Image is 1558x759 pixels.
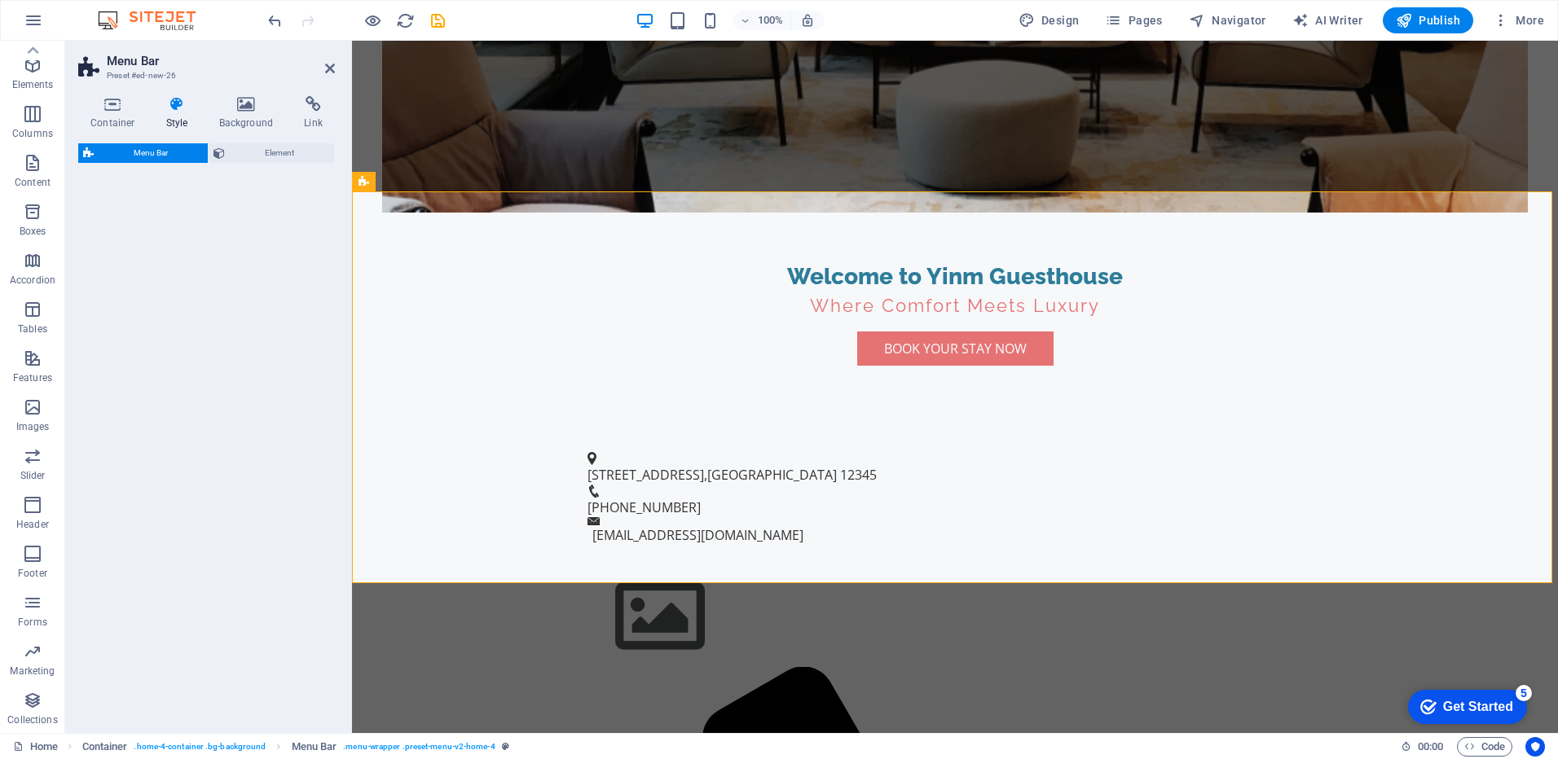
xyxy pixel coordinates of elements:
span: Navigator [1189,12,1266,29]
button: Design [1012,7,1086,33]
button: undo [265,11,284,30]
i: This element is a customizable preset [502,742,509,751]
p: , [235,424,957,444]
button: Code [1457,737,1512,757]
div: Get Started 5 items remaining, 0% complete [9,8,128,42]
button: More [1486,7,1551,33]
button: AI Writer [1286,7,1370,33]
span: 12345 [488,425,525,443]
p: Marketing [10,665,55,678]
i: On resize automatically adjust zoom level to fit chosen device. [800,13,815,28]
h6: 100% [758,11,784,30]
h3: Preset #ed-new-26 [107,68,302,83]
span: [GEOGRAPHIC_DATA] [355,425,485,443]
h4: Background [207,96,293,130]
button: Menu Bar [78,143,208,163]
p: Tables [18,322,47,336]
span: [PHONE_NUMBER] [235,458,349,476]
span: Code [1464,737,1505,757]
span: [STREET_ADDRESS] [235,425,352,443]
span: More [1493,12,1544,29]
h4: Container [78,96,154,130]
p: Header [16,518,49,531]
a: [EMAIL_ADDRESS][DOMAIN_NAME] [240,485,451,503]
p: Elements [12,78,54,91]
span: Publish [1396,12,1460,29]
button: Publish [1383,7,1473,33]
a: Click to cancel selection. Double-click to open Pages [13,737,58,757]
h4: Link [292,96,335,130]
button: save [428,11,447,30]
p: Images [16,420,50,433]
button: reload [395,11,415,30]
span: : [1429,740,1432,752]
p: Forms [18,616,47,629]
h6: Session time [1401,737,1444,757]
p: Columns [12,127,53,140]
div: Get Started [44,18,114,33]
button: Element [209,143,334,163]
button: Pages [1098,7,1168,33]
p: Boxes [20,225,46,238]
span: . menu-wrapper .preset-menu-v2-home-4 [343,737,495,757]
span: Pages [1105,12,1162,29]
span: Click to select. Double-click to edit [292,737,337,757]
p: Content [15,176,51,189]
i: Reload page [396,11,415,30]
p: Collections [7,713,57,726]
img: Editor Logo [94,11,216,30]
span: . home-4-container .bg-background [134,737,266,757]
h2: Menu Bar [107,54,335,68]
span: Menu Bar [99,143,203,163]
span: Design [1019,12,1080,29]
button: Navigator [1182,7,1273,33]
p: Footer [18,567,47,580]
nav: breadcrumb [82,737,509,757]
p: Slider [20,469,46,482]
p: Accordion [10,274,55,287]
span: AI Writer [1292,12,1363,29]
span: Element [230,143,329,163]
div: Design (Ctrl+Alt+Y) [1012,7,1086,33]
button: 100% [733,11,791,30]
div: 5 [117,3,133,20]
button: Usercentrics [1525,737,1545,757]
span: Click to select. Double-click to edit [82,737,128,757]
i: Undo: Add element (Ctrl+Z) [266,11,284,30]
p: Features [13,371,52,384]
i: Save (Ctrl+S) [429,11,447,30]
span: 00 00 [1418,737,1443,757]
h4: Style [154,96,207,130]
